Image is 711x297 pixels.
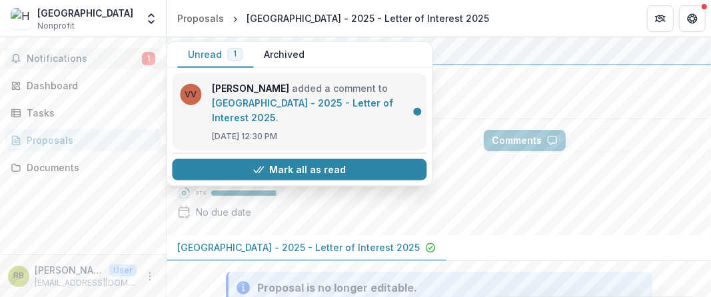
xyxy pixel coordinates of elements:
span: 1 [233,49,237,59]
button: Partners [647,5,674,32]
div: [PERSON_NAME] & [PERSON_NAME] Fund [177,43,700,59]
div: No due date [196,205,251,219]
p: [GEOGRAPHIC_DATA] - 2025 - Letter of Interest 2025 [177,240,420,254]
div: Tasks [27,106,150,120]
div: Proposal is no longer editable. [258,280,418,296]
div: Proposals [177,11,224,25]
button: Unread [177,42,253,68]
button: Get Help [679,5,706,32]
button: Answer Suggestions [571,130,700,151]
p: 97 % [196,188,206,198]
button: Notifications1 [5,48,161,69]
div: [GEOGRAPHIC_DATA] - 2025 - Letter of Interest 2025 [247,11,489,25]
span: Notifications [27,53,142,65]
span: 1 [142,52,155,65]
button: Archived [253,42,315,68]
a: Tasks [5,102,161,124]
button: Mark all as read [172,159,426,180]
a: Documents [5,156,161,178]
button: Open entity switcher [142,5,161,32]
button: More [142,268,158,284]
div: Ryan Bare [13,272,24,280]
a: Proposals [5,129,161,151]
div: Dashboard [27,79,150,93]
div: Proposals [27,133,150,147]
nav: breadcrumb [172,9,494,28]
button: Comments [484,130,566,151]
p: [PERSON_NAME] [35,263,104,277]
div: [GEOGRAPHIC_DATA] [37,6,133,20]
a: [GEOGRAPHIC_DATA] - 2025 - Letter of Interest 2025 [212,97,393,123]
img: Houston Advanced Research Center [11,8,32,29]
p: User [109,264,137,276]
p: [EMAIL_ADDRESS][DOMAIN_NAME] [35,277,137,289]
span: Nonprofit [37,20,75,32]
div: Documents [27,160,150,174]
a: Proposals [172,9,229,28]
a: Dashboard [5,75,161,97]
p: added a comment to . [212,81,418,125]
